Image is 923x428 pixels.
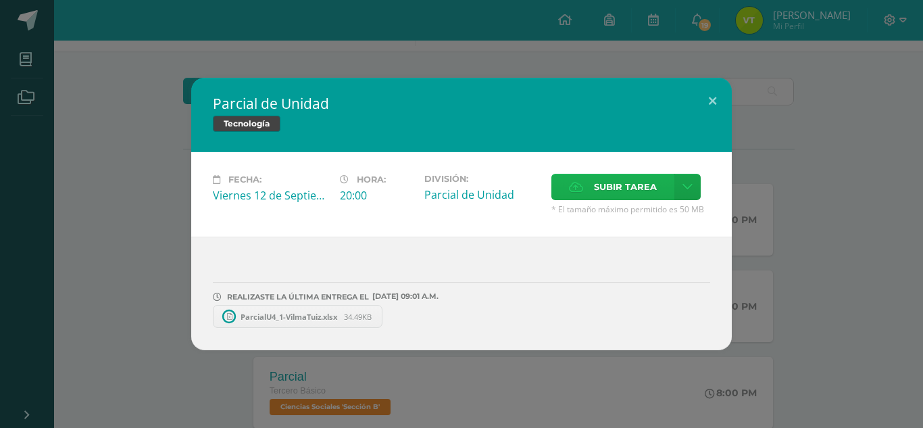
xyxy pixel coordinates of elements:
[424,174,541,184] label: División:
[213,94,710,113] h2: Parcial de Unidad
[424,187,541,202] div: Parcial de Unidad
[344,312,372,322] span: 34.49KB
[693,78,732,124] button: Close (Esc)
[357,174,386,185] span: Hora:
[340,188,414,203] div: 20:00
[228,174,261,185] span: Fecha:
[213,188,329,203] div: Viernes 12 de Septiembre
[594,174,657,199] span: Subir tarea
[551,204,710,215] span: * El tamaño máximo permitido es 50 MB
[234,312,344,322] span: ParcialU4_1-VilmaTuiz.xlsx
[213,305,382,328] a: ParcialU4_1-VilmaTuiz.xlsx 34.49KB
[213,116,280,132] span: Tecnología
[369,296,439,297] span: [DATE] 09:01 A.M.
[227,292,369,302] span: REALIZASTE LA ÚLTIMA ENTREGA EL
